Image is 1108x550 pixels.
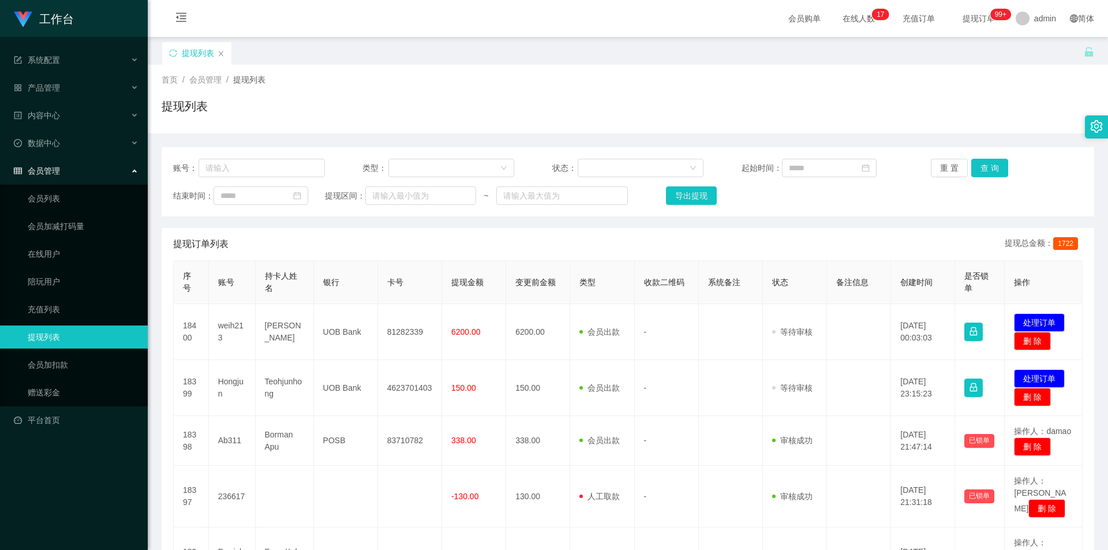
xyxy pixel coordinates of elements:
button: 图标: lock [964,379,983,397]
span: - [644,383,647,392]
span: 审核成功 [772,436,813,445]
a: 图标: dashboard平台首页 [14,409,138,432]
sup: 1000 [990,9,1011,20]
button: 已锁单 [964,489,994,503]
td: 18399 [174,360,209,416]
i: 图标: menu-fold [162,1,201,38]
td: 150.00 [506,360,570,416]
a: 会员列表 [28,187,138,210]
a: 提现列表 [28,325,138,349]
td: [DATE] 21:31:18 [891,466,955,527]
td: 4623701403 [378,360,442,416]
span: 首页 [162,75,178,84]
p: 7 [881,9,885,20]
p: 1 [877,9,881,20]
td: [DATE] 23:15:23 [891,360,955,416]
i: 图标: calendar [293,192,301,200]
span: 状态： [552,162,578,174]
button: 查 询 [971,159,1008,177]
span: 会员出款 [579,383,620,392]
span: 备注信息 [836,278,869,287]
i: 图标: profile [14,111,22,119]
i: 图标: table [14,167,22,175]
button: 已锁单 [964,434,994,448]
img: logo.9652507e.png [14,12,32,28]
sup: 17 [872,9,889,20]
i: 图标: form [14,56,22,64]
span: 序号 [183,271,191,293]
button: 删 除 [1014,437,1051,456]
span: 是否锁单 [964,271,989,293]
span: 银行 [323,278,339,287]
span: 150.00 [451,383,476,392]
span: 创建时间 [900,278,933,287]
td: [DATE] 21:47:14 [891,416,955,466]
a: 在线用户 [28,242,138,265]
h1: 提现列表 [162,98,208,115]
td: 338.00 [506,416,570,466]
span: 等待审核 [772,327,813,336]
span: 数据中心 [14,139,60,148]
button: 图标: lock [964,323,983,341]
span: 产品管理 [14,83,60,92]
span: - [644,436,647,445]
td: [DATE] 00:03:03 [891,304,955,360]
input: 请输入 [199,159,325,177]
button: 删 除 [1014,388,1051,406]
td: UOB Bank [314,360,378,416]
span: - [644,492,647,501]
span: 账号 [218,278,234,287]
div: 提现列表 [182,42,214,64]
span: 操作人：[PERSON_NAME] [1014,476,1066,513]
i: 图标: appstore-o [14,84,22,92]
span: 状态 [772,278,788,287]
span: 提现列表 [233,75,265,84]
span: 提现金额 [451,278,484,287]
i: 图标: check-circle-o [14,139,22,147]
td: 18397 [174,466,209,527]
i: 图标: global [1070,14,1078,23]
td: 83710782 [378,416,442,466]
span: 会员出款 [579,327,620,336]
span: 人工取款 [579,492,620,501]
i: 图标: sync [169,49,177,57]
td: UOB Bank [314,304,378,360]
span: 提现订单列表 [173,237,229,251]
span: 操作人：damao [1014,426,1071,436]
i: 图标: calendar [862,164,870,172]
i: 图标: setting [1090,120,1103,133]
td: 18400 [174,304,209,360]
span: 起始时间： [742,162,782,174]
input: 请输入最小值为 [365,186,476,205]
button: 导出提现 [666,186,717,205]
input: 请输入最大值为 [496,186,628,205]
td: Borman Apu [256,416,314,466]
td: 236617 [209,466,256,527]
i: 图标: down [690,164,697,173]
span: 提现订单 [957,14,1001,23]
td: Ab311 [209,416,256,466]
button: 删 除 [1028,499,1065,518]
span: 变更前金额 [515,278,556,287]
h1: 工作台 [39,1,74,38]
button: 处理订单 [1014,369,1065,388]
span: 充值订单 [897,14,941,23]
span: 会员管理 [14,166,60,175]
span: 系统配置 [14,55,60,65]
div: 提现总金额： [1005,237,1083,251]
span: 在线人数 [837,14,881,23]
span: 账号： [173,162,199,174]
a: 赠送彩金 [28,381,138,404]
span: 等待审核 [772,383,813,392]
span: 内容中心 [14,111,60,120]
span: 持卡人姓名 [265,271,297,293]
span: 1722 [1053,237,1078,250]
td: Teohjunhong [256,360,314,416]
td: [PERSON_NAME] [256,304,314,360]
td: 6200.00 [506,304,570,360]
button: 处理订单 [1014,313,1065,332]
button: 重 置 [931,159,968,177]
span: 会员出款 [579,436,620,445]
td: weih213 [209,304,256,360]
span: 收款二维码 [644,278,684,287]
